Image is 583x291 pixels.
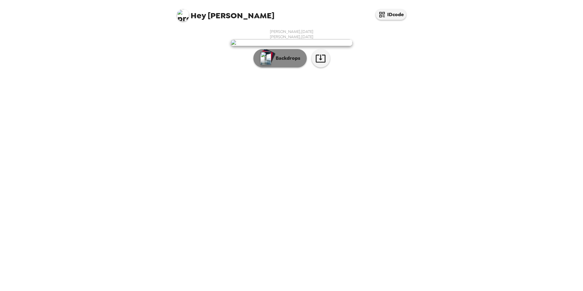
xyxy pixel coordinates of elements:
span: [PERSON_NAME] , [DATE] [270,34,313,39]
button: Backdrops [253,49,307,67]
span: Hey [191,10,206,21]
img: user [231,39,352,46]
span: [PERSON_NAME] [177,6,274,20]
img: profile pic [177,9,189,21]
p: Backdrops [273,55,300,62]
button: IDcode [376,9,406,20]
span: [PERSON_NAME] , [DATE] [270,29,313,34]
